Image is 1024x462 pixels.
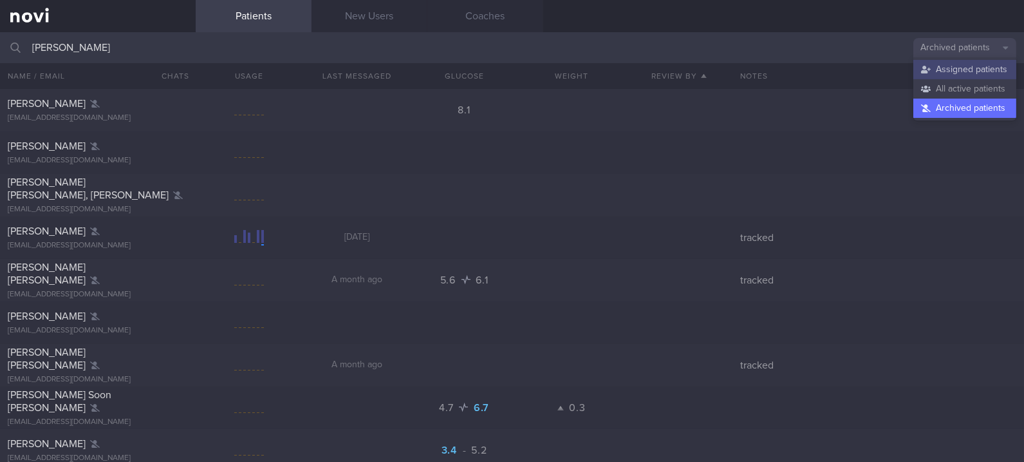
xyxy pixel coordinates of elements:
div: [EMAIL_ADDRESS][DOMAIN_NAME] [8,418,188,427]
span: [PERSON_NAME] [8,226,86,236]
span: [PERSON_NAME] Soon [PERSON_NAME] [8,390,111,413]
button: Archived patients [913,38,1016,57]
span: A month ago [331,275,382,284]
div: [EMAIL_ADDRESS][DOMAIN_NAME] [8,375,188,385]
span: [PERSON_NAME] [8,141,86,151]
button: Assigned patients [913,60,1016,79]
button: Weight [518,63,626,89]
span: [PERSON_NAME] [PERSON_NAME], [PERSON_NAME] [8,177,169,200]
span: [PERSON_NAME] [8,311,86,322]
div: [EMAIL_ADDRESS][DOMAIN_NAME] [8,241,188,251]
span: 8.1 [458,105,470,115]
div: [EMAIL_ADDRESS][DOMAIN_NAME] [8,205,188,215]
div: tracked [732,231,1024,244]
span: - [463,445,467,456]
span: [PERSON_NAME] [8,439,86,449]
div: [EMAIL_ADDRESS][DOMAIN_NAME] [8,326,188,336]
span: 5.2 [471,445,487,456]
span: 5.6 [440,275,459,285]
span: 3.4 [442,445,460,456]
button: Glucose [411,63,518,89]
button: Review By [625,63,732,89]
span: [PERSON_NAME] [PERSON_NAME] [8,262,86,285]
span: 4.7 [439,403,456,413]
button: Chats [144,63,196,89]
span: [DATE] [344,233,369,242]
button: All active patients [913,79,1016,99]
div: [EMAIL_ADDRESS][DOMAIN_NAME] [8,290,188,300]
span: [PERSON_NAME] [PERSON_NAME] [8,347,86,371]
div: Usage [196,63,303,89]
button: Last Messaged [303,63,411,89]
div: tracked [732,274,1024,287]
span: A month ago [331,360,382,369]
div: [EMAIL_ADDRESS][DOMAIN_NAME] [8,113,188,123]
div: Notes [732,63,1024,89]
span: 0.3 [569,403,585,413]
div: [EMAIL_ADDRESS][DOMAIN_NAME] [8,156,188,166]
span: 6.1 [476,275,488,285]
span: 6.7 [474,403,489,413]
div: tracked [732,359,1024,372]
button: Archived patients [913,99,1016,118]
span: [PERSON_NAME] [8,99,86,109]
